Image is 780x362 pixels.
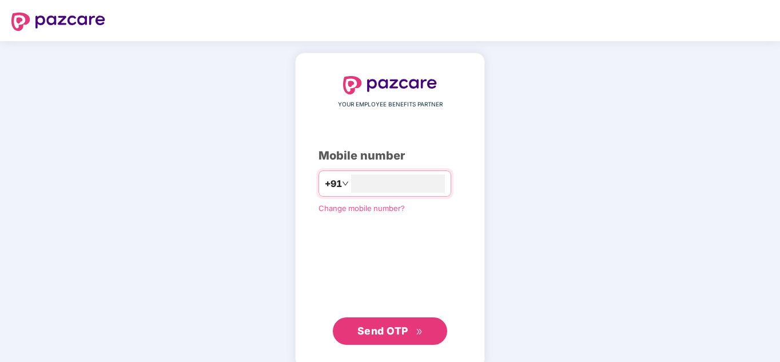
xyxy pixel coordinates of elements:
span: YOUR EMPLOYEE BENEFITS PARTNER [338,100,443,109]
img: logo [11,13,105,31]
span: double-right [416,328,423,336]
a: Change mobile number? [319,204,405,213]
span: Send OTP [357,325,408,337]
img: logo [343,76,437,94]
button: Send OTPdouble-right [333,317,447,345]
span: down [342,180,349,187]
span: +91 [325,177,342,191]
div: Mobile number [319,147,461,165]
